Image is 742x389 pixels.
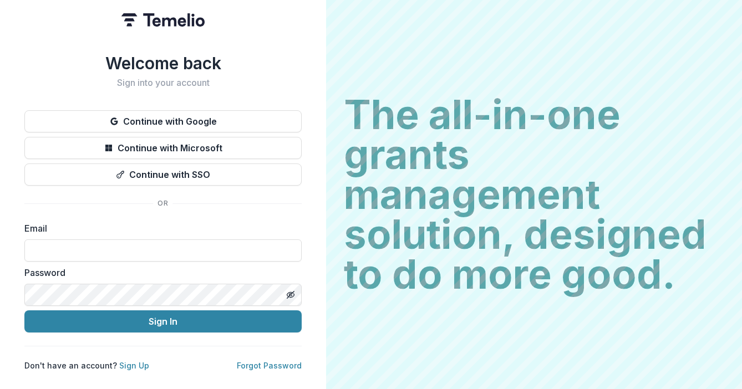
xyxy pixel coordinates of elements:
a: Forgot Password [237,361,302,370]
p: Don't have an account? [24,360,149,371]
button: Sign In [24,310,302,332]
h1: Welcome back [24,53,302,73]
label: Password [24,266,295,279]
a: Sign Up [119,361,149,370]
h2: Sign into your account [24,78,302,88]
button: Continue with Google [24,110,302,132]
label: Email [24,222,295,235]
button: Toggle password visibility [282,286,299,304]
button: Continue with Microsoft [24,137,302,159]
button: Continue with SSO [24,163,302,186]
img: Temelio [121,13,205,27]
